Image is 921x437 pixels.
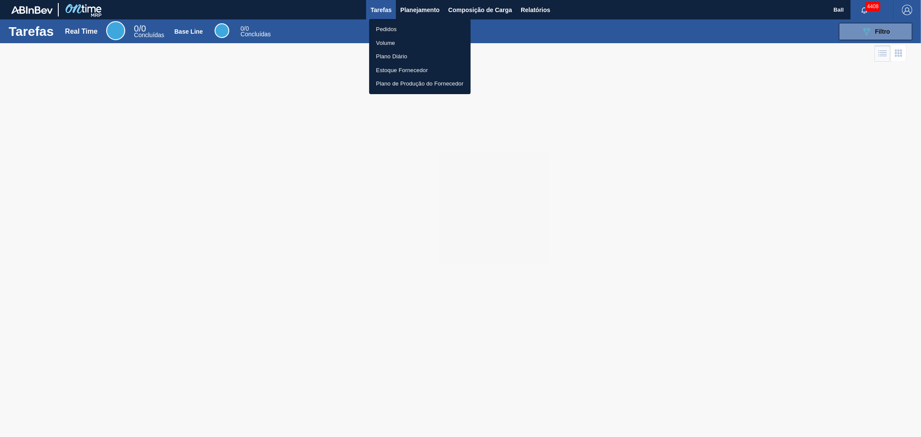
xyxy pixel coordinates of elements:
a: Pedidos [369,22,471,36]
a: Volume [369,36,471,50]
a: Plano Diário [369,50,471,63]
a: Estoque Fornecedor [369,63,471,77]
a: Plano de Produção do Fornecedor [369,77,471,91]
